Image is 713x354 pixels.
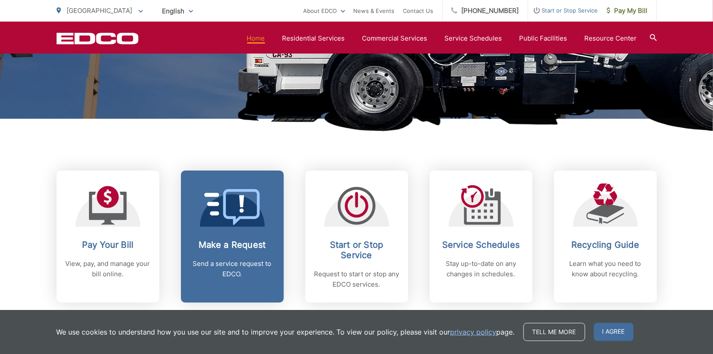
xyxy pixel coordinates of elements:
span: [GEOGRAPHIC_DATA] [67,6,133,15]
a: Residential Services [282,33,345,44]
a: Contact Us [403,6,434,16]
a: Tell me more [523,323,585,341]
a: News & Events [354,6,395,16]
a: Commercial Services [362,33,428,44]
a: Pay Your Bill View, pay, and manage your bill online. [57,171,159,303]
a: EDCD logo. Return to the homepage. [57,32,139,44]
h2: Pay Your Bill [65,240,151,250]
a: Public Facilities [520,33,567,44]
p: View, pay, and manage your bill online. [65,259,151,279]
p: We use cookies to understand how you use our site and to improve your experience. To view our pol... [57,327,515,337]
h2: Start or Stop Service [314,240,399,260]
span: Pay My Bill [607,6,648,16]
a: Make a Request Send a service request to EDCO. [181,171,284,303]
h2: Service Schedules [438,240,524,250]
p: Request to start or stop any EDCO services. [314,269,399,290]
h2: Make a Request [190,240,275,250]
a: Service Schedules [445,33,502,44]
p: Stay up-to-date on any changes in schedules. [438,259,524,279]
a: privacy policy [450,327,497,337]
a: About EDCO [304,6,345,16]
a: Resource Center [585,33,637,44]
p: Send a service request to EDCO. [190,259,275,279]
a: Home [247,33,265,44]
span: English [156,3,200,19]
a: Service Schedules Stay up-to-date on any changes in schedules. [430,171,532,303]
